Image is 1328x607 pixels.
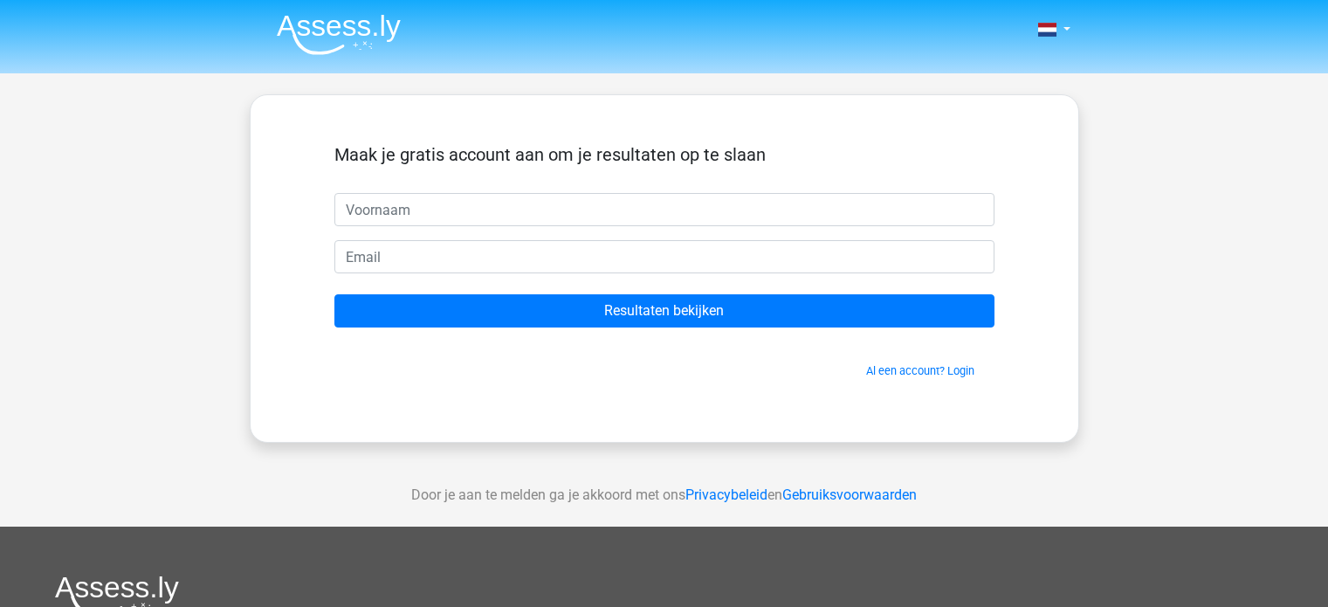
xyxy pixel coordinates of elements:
input: Voornaam [334,193,994,226]
a: Al een account? Login [866,364,974,377]
a: Gebruiksvoorwaarden [782,486,917,503]
h5: Maak je gratis account aan om je resultaten op te slaan [334,144,994,165]
img: Assessly [277,14,401,55]
input: Email [334,240,994,273]
a: Privacybeleid [685,486,767,503]
input: Resultaten bekijken [334,294,994,328]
